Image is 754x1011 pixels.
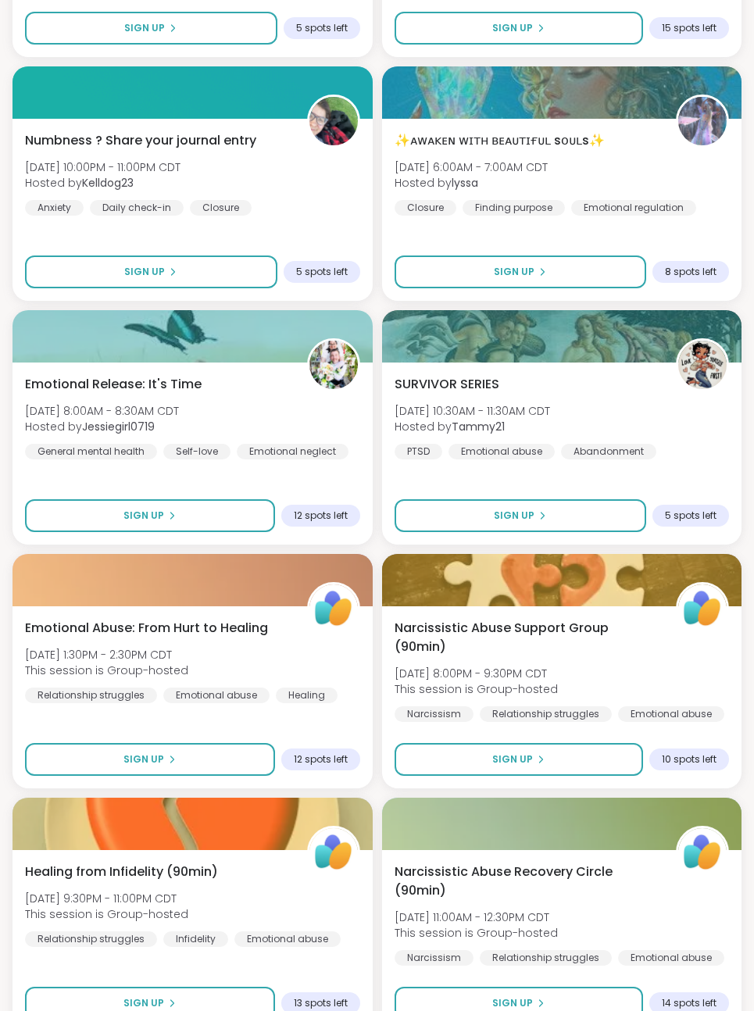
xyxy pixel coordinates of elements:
[25,255,277,288] button: Sign Up
[90,200,184,216] div: Daily check-in
[395,909,558,925] span: [DATE] 11:00AM - 12:30PM CDT
[123,996,164,1010] span: Sign Up
[452,175,478,191] b: lyssa
[494,265,534,279] span: Sign Up
[395,706,473,722] div: Narcissism
[25,444,157,459] div: General mental health
[163,444,230,459] div: Self-love
[571,200,696,216] div: Emotional regulation
[123,752,164,766] span: Sign Up
[662,753,716,766] span: 10 spots left
[395,444,442,459] div: PTSD
[395,419,550,434] span: Hosted by
[25,931,157,947] div: Relationship struggles
[662,22,716,34] span: 15 spots left
[561,444,656,459] div: Abandonment
[25,891,188,906] span: [DATE] 9:30PM - 11:00PM CDT
[395,499,647,532] button: Sign Up
[678,584,727,633] img: ShareWell
[25,175,180,191] span: Hosted by
[480,950,612,966] div: Relationship struggles
[124,21,165,35] span: Sign Up
[25,619,268,638] span: Emotional Abuse: From Hurt to Healing
[309,341,358,389] img: Jessiegirl0719
[25,375,202,394] span: Emotional Release: It's Time
[665,266,716,278] span: 8 spots left
[309,828,358,877] img: ShareWell
[296,266,348,278] span: 5 spots left
[25,131,256,150] span: Numbness ? Share your journal entry
[294,997,348,1009] span: 13 spots left
[618,706,724,722] div: Emotional abuse
[25,499,275,532] button: Sign Up
[25,419,179,434] span: Hosted by
[494,509,534,523] span: Sign Up
[82,419,155,434] b: Jessiegirl0719
[25,688,157,703] div: Relationship struggles
[25,743,275,776] button: Sign Up
[25,159,180,175] span: [DATE] 10:00PM - 11:00PM CDT
[237,444,348,459] div: Emotional neglect
[463,200,565,216] div: Finding purpose
[452,419,505,434] b: Tammy21
[25,647,188,663] span: [DATE] 1:30PM - 2:30PM CDT
[395,131,605,150] span: ✨ᴀᴡᴀᴋᴇɴ ᴡɪᴛʜ ʙᴇᴀᴜᴛɪғᴜʟ sᴏᴜʟs✨
[25,863,218,881] span: Healing from Infidelity (90min)
[82,175,134,191] b: Kelldog23
[678,341,727,389] img: Tammy21
[448,444,555,459] div: Emotional abuse
[395,743,644,776] button: Sign Up
[395,950,473,966] div: Narcissism
[662,997,716,1009] span: 14 spots left
[678,97,727,145] img: lyssa
[294,509,348,522] span: 12 spots left
[665,509,716,522] span: 5 spots left
[395,175,548,191] span: Hosted by
[123,509,164,523] span: Sign Up
[395,681,558,697] span: This session is Group-hosted
[294,753,348,766] span: 12 spots left
[309,97,358,145] img: Kelldog23
[309,584,358,633] img: ShareWell
[492,996,533,1010] span: Sign Up
[395,619,659,656] span: Narcissistic Abuse Support Group (90min)
[395,200,456,216] div: Closure
[234,931,341,947] div: Emotional abuse
[190,200,252,216] div: Closure
[395,255,647,288] button: Sign Up
[618,950,724,966] div: Emotional abuse
[395,925,558,941] span: This session is Group-hosted
[492,752,533,766] span: Sign Up
[25,906,188,922] span: This session is Group-hosted
[25,403,179,419] span: [DATE] 8:00AM - 8:30AM CDT
[480,706,612,722] div: Relationship struggles
[395,666,558,681] span: [DATE] 8:00PM - 9:30PM CDT
[163,931,228,947] div: Infidelity
[296,22,348,34] span: 5 spots left
[163,688,270,703] div: Emotional abuse
[395,12,644,45] button: Sign Up
[25,12,277,45] button: Sign Up
[124,265,165,279] span: Sign Up
[395,863,659,900] span: Narcissistic Abuse Recovery Circle (90min)
[276,688,338,703] div: Healing
[395,159,548,175] span: [DATE] 6:00AM - 7:00AM CDT
[492,21,533,35] span: Sign Up
[25,663,188,678] span: This session is Group-hosted
[395,403,550,419] span: [DATE] 10:30AM - 11:30AM CDT
[395,375,499,394] span: SURVIVOR SERIES
[678,828,727,877] img: ShareWell
[25,200,84,216] div: Anxiety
